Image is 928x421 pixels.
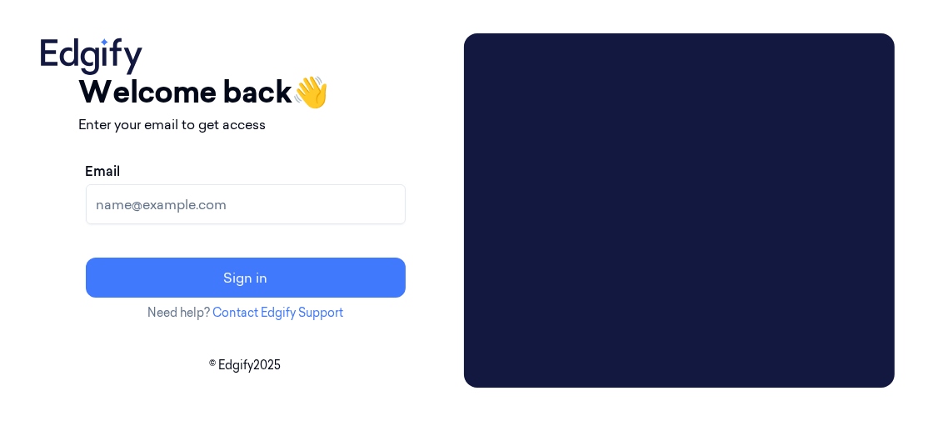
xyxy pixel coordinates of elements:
[86,161,121,181] label: Email
[79,304,412,322] p: Need help?
[86,184,406,224] input: name@example.com
[212,305,343,320] a: Contact Edgify Support
[86,258,406,298] button: Sign in
[79,69,412,114] h1: Welcome back 👋
[79,114,412,134] p: Enter your email to get access
[33,357,457,374] p: © Edgify 2025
